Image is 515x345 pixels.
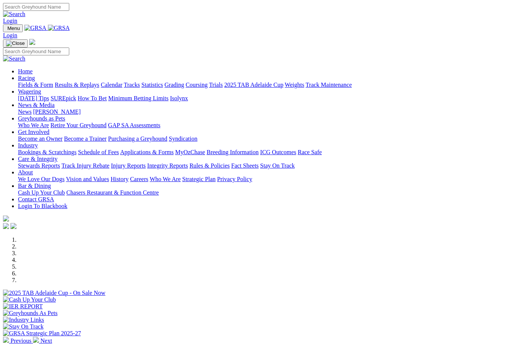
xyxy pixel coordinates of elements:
a: Tracks [124,82,140,88]
div: Care & Integrity [18,162,512,169]
a: Integrity Reports [147,162,188,169]
a: Coursing [186,82,208,88]
a: Breeding Information [207,149,259,155]
a: How To Bet [78,95,107,101]
a: Login [3,18,17,24]
img: Close [6,40,25,46]
a: Careers [130,176,148,182]
a: Weights [285,82,304,88]
img: GRSA Strategic Plan 2025-27 [3,330,81,337]
a: Who We Are [150,176,181,182]
a: Race Safe [298,149,322,155]
div: Wagering [18,95,512,102]
a: Next [33,338,52,344]
img: GRSA [48,25,70,31]
span: Next [40,338,52,344]
a: News [18,109,31,115]
a: About [18,169,33,175]
a: [PERSON_NAME] [33,109,80,115]
a: Calendar [101,82,122,88]
a: Become a Trainer [64,135,107,142]
span: Previous [10,338,31,344]
a: Home [18,68,33,74]
a: Bookings & Scratchings [18,149,76,155]
input: Search [3,48,69,55]
a: Privacy Policy [217,176,252,182]
a: Stewards Reports [18,162,60,169]
a: Track Maintenance [306,82,352,88]
span: Menu [7,25,20,31]
a: 2025 TAB Adelaide Cup [224,82,283,88]
a: Rules & Policies [189,162,230,169]
a: Fact Sheets [231,162,259,169]
div: About [18,176,512,183]
div: Bar & Dining [18,189,512,196]
a: Chasers Restaurant & Function Centre [66,189,159,196]
div: Get Involved [18,135,512,142]
a: SUREpick [51,95,76,101]
a: Login To Blackbook [18,203,67,209]
button: Toggle navigation [3,39,28,48]
a: Vision and Values [66,176,109,182]
a: [DATE] Tips [18,95,49,101]
a: Industry [18,142,38,149]
a: Strategic Plan [182,176,216,182]
a: Minimum Betting Limits [108,95,168,101]
a: Who We Are [18,122,49,128]
div: Greyhounds as Pets [18,122,512,129]
a: History [110,176,128,182]
a: Grading [165,82,184,88]
a: Get Involved [18,129,49,135]
a: Schedule of Fees [78,149,119,155]
img: Stay On Track [3,323,43,330]
a: Trials [209,82,223,88]
img: twitter.svg [10,223,16,229]
img: 2025 TAB Adelaide Cup - On Sale Now [3,290,106,296]
img: logo-grsa-white.png [29,39,35,45]
a: News & Media [18,102,55,108]
a: Cash Up Your Club [18,189,65,196]
a: Previous [3,338,33,344]
a: Applications & Forms [120,149,174,155]
div: Racing [18,82,512,88]
a: Track Injury Rebate [61,162,109,169]
input: Search [3,3,69,11]
a: Bar & Dining [18,183,51,189]
a: Purchasing a Greyhound [108,135,167,142]
a: Care & Integrity [18,156,58,162]
img: Greyhounds As Pets [3,310,58,317]
img: GRSA [24,25,46,31]
a: Become an Owner [18,135,63,142]
a: Stay On Track [260,162,295,169]
div: News & Media [18,109,512,115]
img: Industry Links [3,317,44,323]
div: Industry [18,149,512,156]
img: IER REPORT [3,303,43,310]
button: Toggle navigation [3,24,23,32]
img: Search [3,55,25,62]
img: chevron-right-pager-white.svg [33,337,39,343]
a: GAP SA Assessments [108,122,161,128]
a: Results & Replays [55,82,99,88]
img: chevron-left-pager-white.svg [3,337,9,343]
a: Fields & Form [18,82,53,88]
a: Statistics [141,82,163,88]
img: facebook.svg [3,223,9,229]
a: Racing [18,75,35,81]
a: Syndication [169,135,197,142]
a: Greyhounds as Pets [18,115,65,122]
a: Retire Your Greyhound [51,122,107,128]
a: Login [3,32,17,39]
img: Cash Up Your Club [3,296,56,303]
img: Search [3,11,25,18]
a: Injury Reports [111,162,146,169]
a: MyOzChase [175,149,205,155]
a: Wagering [18,88,41,95]
a: Contact GRSA [18,196,54,202]
a: We Love Our Dogs [18,176,64,182]
a: ICG Outcomes [260,149,296,155]
img: logo-grsa-white.png [3,216,9,222]
a: Isolynx [170,95,188,101]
